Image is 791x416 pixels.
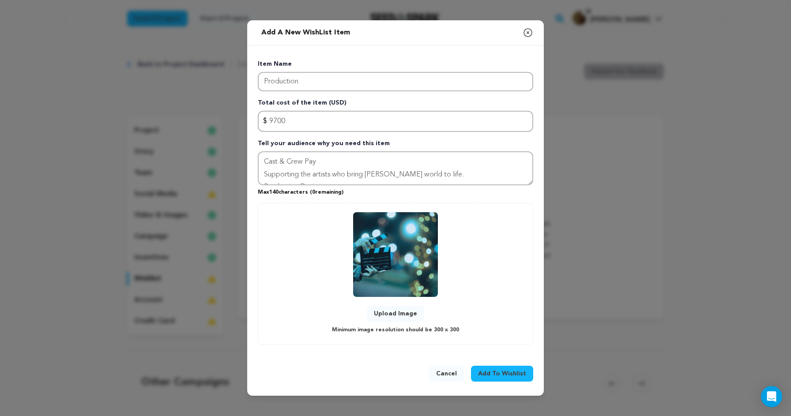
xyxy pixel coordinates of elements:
[312,190,315,195] span: 0
[258,72,533,91] input: Enter item name
[258,60,533,72] p: Item Name
[258,185,533,196] p: Max characters ( remaining)
[761,386,782,407] div: Open Intercom Messenger
[258,139,533,151] p: Tell your audience why you need this item
[471,366,533,382] button: Add To Wishlist
[269,190,279,195] span: 140
[258,111,533,132] input: Enter total cost of the item
[478,369,526,378] span: Add To Wishlist
[258,151,533,186] textarea: Tell your audience why you need this item
[429,366,464,382] button: Cancel
[263,116,267,127] span: $
[367,306,424,322] button: Upload Image
[258,98,533,111] p: Total cost of the item (USD)
[332,325,459,335] p: Minimum image resolution should be 300 x 300
[258,24,354,41] h2: Add a new WishList item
